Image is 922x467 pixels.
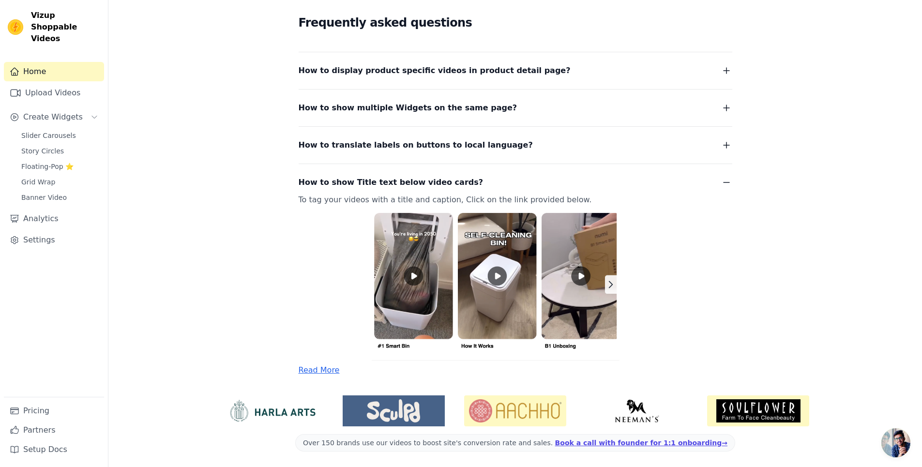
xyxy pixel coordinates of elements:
span: How to translate labels on buttons to local language? [299,138,533,152]
img: title-caption.png [299,207,709,361]
span: Floating-Pop ⭐ [21,162,74,171]
img: Soulflower [707,395,809,426]
button: How to show multiple Widgets on the same page? [299,101,732,115]
a: Partners [4,421,104,440]
a: Open chat [881,428,910,457]
img: Sculpd US [343,399,445,422]
img: Aachho [464,395,566,426]
span: How to show multiple Widgets on the same page? [299,101,517,115]
button: How to display product specific videos in product detail page? [299,64,732,77]
span: Banner Video [21,193,67,202]
a: Book a call with founder for 1:1 onboarding [555,439,727,447]
a: Analytics [4,209,104,228]
span: Slider Carousels [21,131,76,140]
span: How to display product specific videos in product detail page? [299,64,571,77]
span: Vizup Shoppable Videos [31,10,100,45]
button: How to show Title text below video cards? [299,176,732,189]
a: Home [4,62,104,81]
p: To tag your videos with a title and caption, Click on the link provided below. [299,193,709,361]
img: Neeman's [586,399,688,422]
a: Story Circles [15,144,104,158]
img: HarlaArts [221,399,323,422]
a: Slider Carousels [15,129,104,142]
span: Story Circles [21,146,64,156]
a: Pricing [4,401,104,421]
a: Upload Videos [4,83,104,103]
a: Setup Docs [4,440,104,459]
h2: Frequently asked questions [299,13,732,32]
span: Create Widgets [23,111,83,123]
a: Settings [4,230,104,250]
a: Floating-Pop ⭐ [15,160,104,173]
a: Read More [299,365,340,375]
img: Vizup [8,19,23,35]
a: Banner Video [15,191,104,204]
span: How to show Title text below video cards? [299,176,484,189]
button: How to translate labels on buttons to local language? [299,138,732,152]
button: Create Widgets [4,107,104,127]
a: Grid Wrap [15,175,104,189]
span: Grid Wrap [21,177,55,187]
